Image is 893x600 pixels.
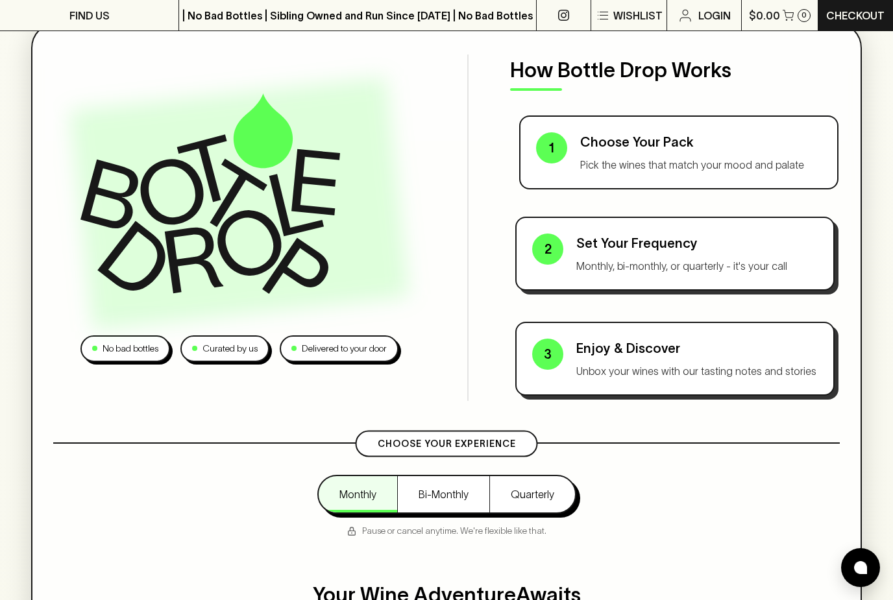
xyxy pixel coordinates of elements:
img: Bottle Drop [80,93,340,293]
p: Wishlist [613,8,663,23]
p: Set Your Frequency [576,234,818,253]
p: 0 [801,12,807,19]
div: 1 [536,132,567,163]
p: Pause or cancel anytime. We're flexible like that. [347,524,546,538]
p: $0.00 [749,8,780,23]
p: FIND US [69,8,110,23]
p: Checkout [826,8,885,23]
img: bubble-icon [854,561,867,574]
p: How Bottle Drop Works [510,54,840,86]
button: Monthly [319,476,397,512]
button: Bi-Monthly [397,476,489,512]
p: Enjoy & Discover [576,339,818,358]
p: No bad bottles [103,342,158,355]
p: Unbox your wines with our tasting notes and stories [576,363,818,379]
div: 3 [532,339,563,370]
p: Login [698,8,731,23]
div: 2 [532,234,563,265]
p: Monthly, bi-monthly, or quarterly - it's your call [576,258,818,274]
p: Pick the wines that match your mood and palate [580,157,822,173]
p: Curated by us [202,342,258,355]
p: Choose Your Experience [378,437,516,451]
p: Delivered to your door [302,342,387,355]
p: Choose Your Pack [580,132,822,152]
button: Quarterly [489,476,575,512]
